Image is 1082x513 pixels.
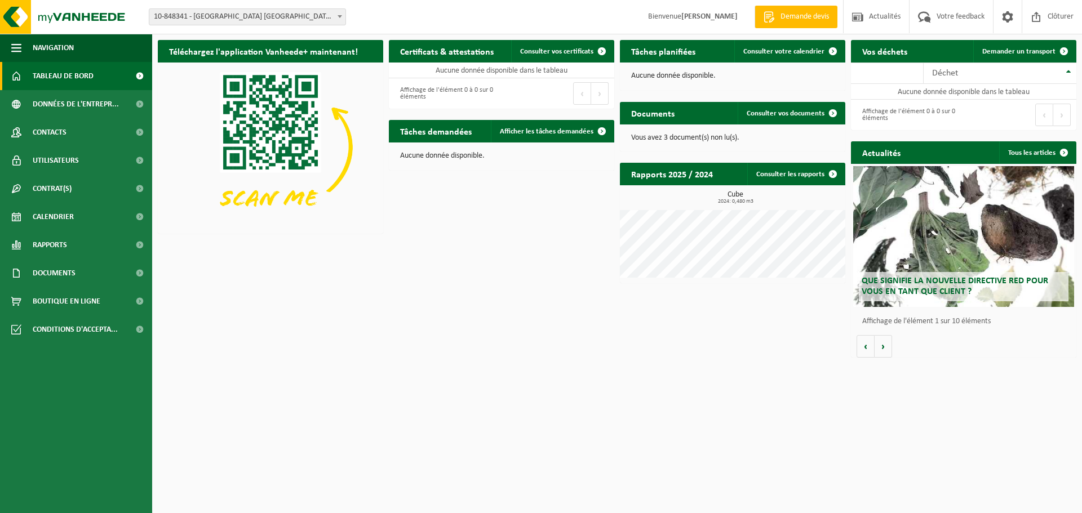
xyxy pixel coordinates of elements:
[520,48,593,55] span: Consulter vos certificats
[158,63,383,231] img: Download de VHEPlus App
[743,48,824,55] span: Consulter votre calendrier
[573,82,591,105] button: Previous
[33,259,76,287] span: Documents
[33,118,66,146] span: Contacts
[853,166,1074,307] a: Que signifie la nouvelle directive RED pour vous en tant que client ?
[631,72,834,80] p: Aucune donnée disponible.
[778,11,832,23] span: Demande devis
[862,276,1048,296] span: Que signifie la nouvelle directive RED pour vous en tant que client ?
[747,110,824,117] span: Consulter vos documents
[33,90,119,118] span: Données de l'entrepr...
[33,34,74,62] span: Navigation
[932,69,958,78] span: Déchet
[1053,104,1071,126] button: Next
[620,40,707,62] h2: Tâches planifiées
[747,163,844,185] a: Consulter les rapports
[982,48,1056,55] span: Demander un transport
[33,175,72,203] span: Contrat(s)
[389,40,505,62] h2: Certificats & attestations
[851,84,1076,100] td: Aucune donnée disponible dans le tableau
[875,335,892,358] button: Volgende
[857,102,958,127] div: Affichage de l'élément 0 à 0 sur 0 éléments
[33,203,74,231] span: Calendrier
[491,120,613,142] a: Afficher les tâches demandées
[999,141,1075,164] a: Tous les articles
[33,62,94,90] span: Tableau de bord
[626,199,845,204] span: 2024: 0,480 m3
[394,81,496,106] div: Affichage de l'élément 0 à 0 sur 0 éléments
[620,102,686,124] h2: Documents
[620,163,724,185] h2: Rapports 2025 / 2024
[33,287,100,315] span: Boutique en ligne
[400,152,603,160] p: Aucune donnée disponible.
[857,335,875,358] button: Vorige
[626,191,845,204] h3: Cube
[973,40,1075,63] a: Demander un transport
[681,12,738,21] strong: [PERSON_NAME]
[755,6,837,28] a: Demande devis
[511,40,613,63] a: Consulter vos certificats
[851,40,919,62] h2: Vos déchets
[149,8,346,25] span: 10-848341 - AMPLIFON BELGIUM / SINT-PIETERS-WOLUWE - SINT-PIETERS-WOLUWE
[851,141,912,163] h2: Actualités
[389,63,614,78] td: Aucune donnée disponible dans le tableau
[33,315,118,344] span: Conditions d'accepta...
[149,9,345,25] span: 10-848341 - AMPLIFON BELGIUM / SINT-PIETERS-WOLUWE - SINT-PIETERS-WOLUWE
[738,102,844,124] a: Consulter vos documents
[591,82,609,105] button: Next
[1035,104,1053,126] button: Previous
[631,134,834,142] p: Vous avez 3 document(s) non lu(s).
[500,128,593,135] span: Afficher les tâches demandées
[33,146,79,175] span: Utilisateurs
[389,120,483,142] h2: Tâches demandées
[33,231,67,259] span: Rapports
[734,40,844,63] a: Consulter votre calendrier
[158,40,369,62] h2: Téléchargez l'application Vanheede+ maintenant!
[862,318,1071,325] p: Affichage de l'élément 1 sur 10 éléments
